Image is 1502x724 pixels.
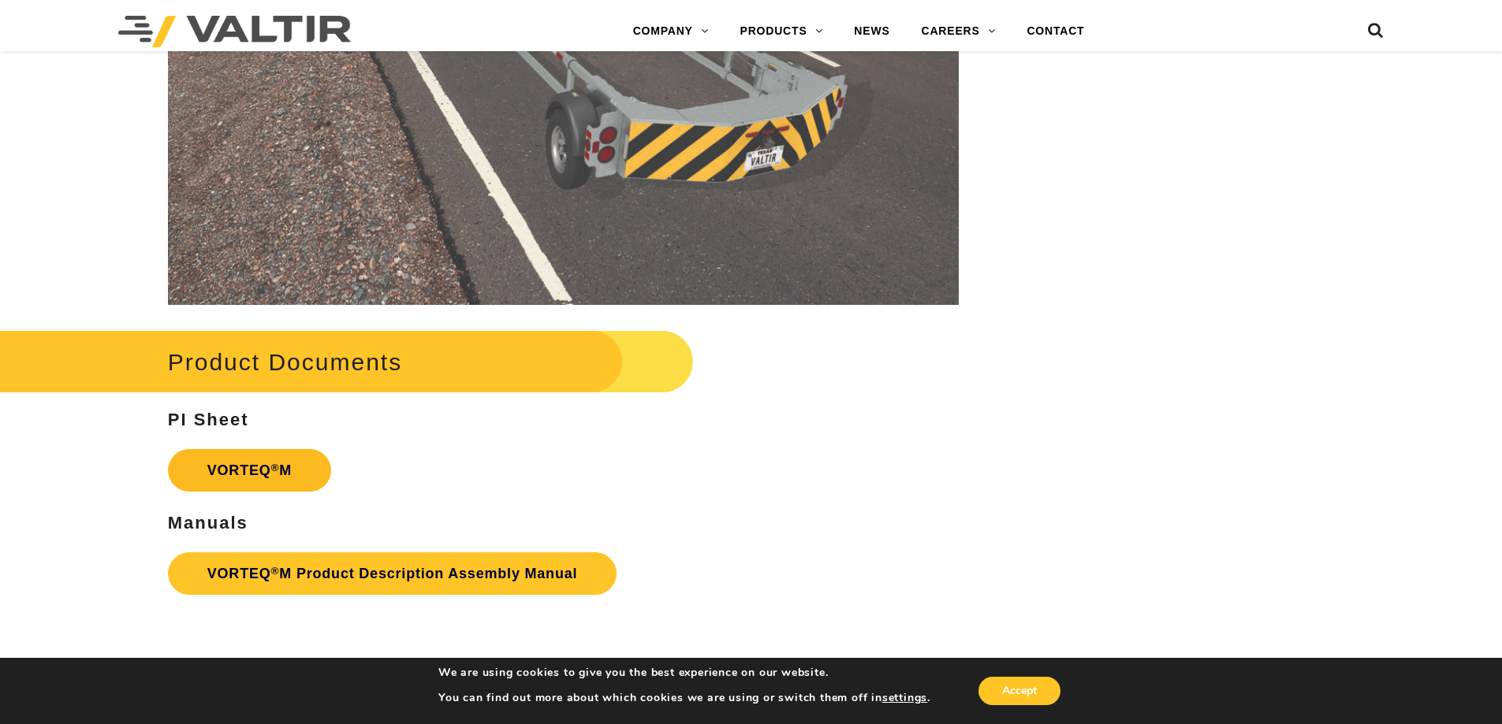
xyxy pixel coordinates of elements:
button: Accept [978,677,1060,705]
sup: ® [271,462,280,473]
strong: PI Sheet [168,410,249,429]
a: VORTEQ®M [168,449,331,492]
p: You can find out more about which cookies we are using or switch them off in . [438,691,930,705]
a: VORTEQ®M Product Description Assembly Manual [168,552,617,595]
strong: Manuals [168,513,248,533]
a: NEWS [838,16,905,47]
a: CAREERS [906,16,1012,47]
a: COMPANY [617,16,725,47]
a: CONTACT [1011,16,1100,47]
p: We are using cookies to give you the best experience on our website. [438,666,930,680]
sup: ® [271,565,280,577]
a: PRODUCTS [725,16,839,47]
button: settings [882,691,927,705]
img: Valtir [118,16,351,47]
